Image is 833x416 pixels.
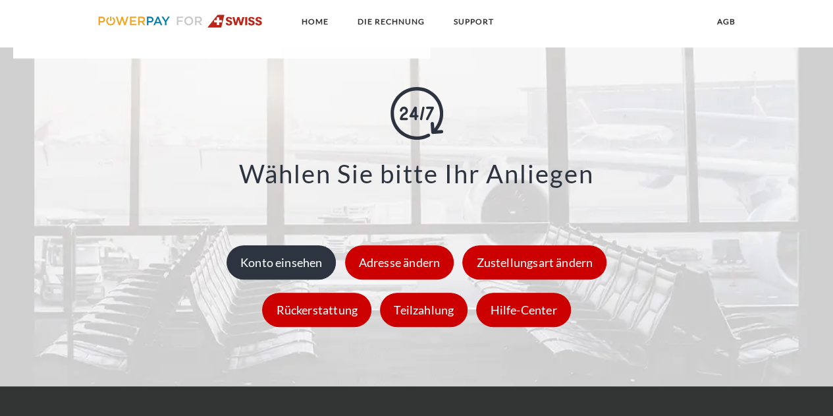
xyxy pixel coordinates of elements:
h3: Wählen Sie bitte Ihr Anliegen [58,162,775,187]
a: Home [290,10,339,34]
div: Teilzahlung [380,293,468,327]
a: Konto einsehen [223,255,340,270]
a: agb [706,10,747,34]
div: Zustellungsart ändern [462,245,606,280]
a: Rückerstattung [259,303,375,317]
div: Konto einsehen [227,245,336,280]
div: Adresse ändern [345,245,454,280]
div: Rückerstattung [262,293,371,327]
a: Adresse ändern [342,255,458,270]
img: online-shopping.svg [390,88,443,140]
a: Teilzahlung [377,303,471,317]
a: Hilfe-Center [473,303,574,317]
a: SUPPORT [442,10,504,34]
a: Zustellungsart ändern [459,255,610,270]
a: DIE RECHNUNG [346,10,435,34]
img: logo-swiss.svg [98,15,263,28]
div: Hilfe-Center [476,293,570,327]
